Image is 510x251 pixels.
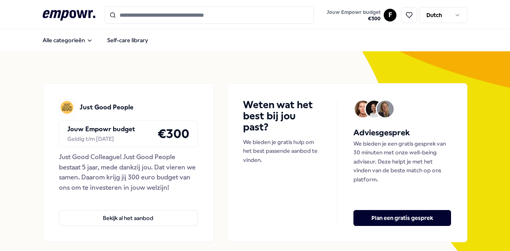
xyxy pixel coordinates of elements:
nav: Main [36,32,155,48]
input: Search for products, categories or subcategories [105,6,314,24]
a: Jouw Empowr budget€300 [324,7,384,23]
h4: Weten wat het best bij jou past? [243,99,321,133]
h5: Adviesgesprek [353,126,451,139]
img: Avatar [377,101,394,117]
p: Just Good People [80,102,133,113]
button: Bekijk al het aanbod [59,210,198,226]
p: We bieden je gratis hulp om het best passende aanbod te vinden. [243,138,321,164]
button: Alle categorieën [36,32,99,48]
span: Jouw Empowr budget [327,9,381,16]
button: Jouw Empowr budget€300 [325,8,382,23]
div: Just Good Colleague! Just Good People bestaat 5 jaar, mede dankzij jou. Dat vieren we samen. Daar... [59,152,198,193]
span: € 300 [327,16,381,22]
div: Geldig t/m [DATE] [67,134,135,143]
img: Just Good People [59,99,75,115]
h4: € 300 [157,124,189,144]
button: F [384,9,396,21]
p: We bieden je een gratis gesprek van 30 minuten met onze well-being adviseur. Deze helpt je met he... [353,139,451,184]
img: Avatar [355,101,371,117]
p: Jouw Empowr budget [67,124,135,134]
a: Bekijk al het aanbod [59,197,198,226]
a: Self-care library [101,32,155,48]
button: Plan een gratis gesprek [353,210,451,226]
img: Avatar [366,101,382,117]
